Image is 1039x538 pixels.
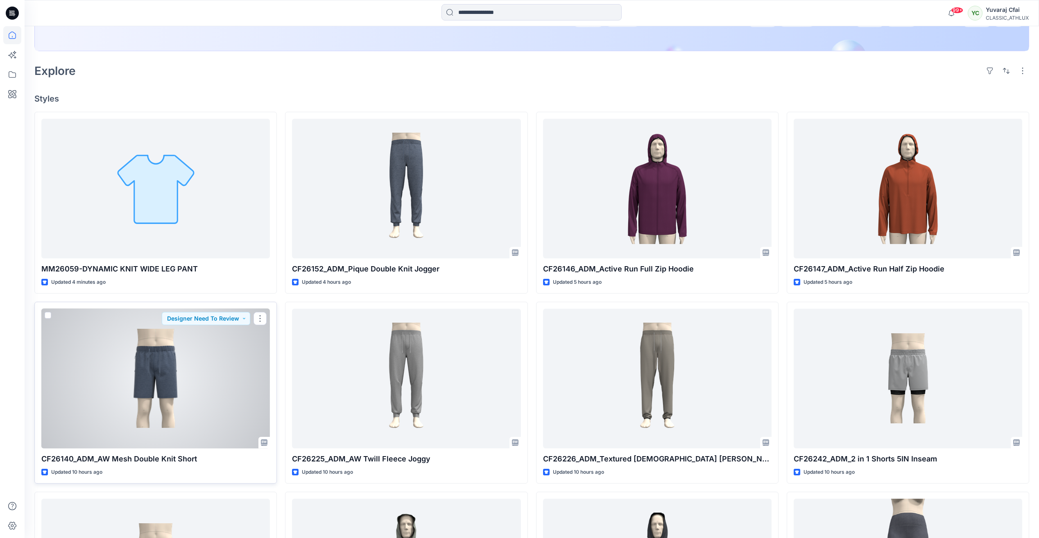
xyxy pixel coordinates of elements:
p: CF26140_ADM_AW Mesh Double Knit Short [41,453,270,465]
p: Updated 10 hours ago [804,468,855,477]
p: CF26226_ADM_Textured [DEMOGRAPHIC_DATA] [PERSON_NAME] [543,453,772,465]
p: Updated 10 hours ago [553,468,604,477]
p: Updated 4 minutes ago [51,278,106,287]
p: Updated 5 hours ago [804,278,852,287]
p: Updated 5 hours ago [553,278,602,287]
div: CLASSIC_ATHLUX [986,15,1029,21]
p: CF26242_ADM_2 in 1 Shorts 5IN Inseam [794,453,1022,465]
p: Updated 10 hours ago [51,468,102,477]
a: CF26225_ADM_AW Twill Fleece Joggy [292,309,521,448]
p: CF26146_ADM_Active Run Full Zip Hoodie [543,263,772,275]
a: CF26140_ADM_AW Mesh Double Knit Short [41,309,270,448]
a: MM26059-DYNAMIC KNIT WIDE LEG PANT [41,119,270,258]
p: MM26059-DYNAMIC KNIT WIDE LEG PANT [41,263,270,275]
p: CF26152_ADM_Pique Double Knit Jogger [292,263,521,275]
a: CF26242_ADM_2 in 1 Shorts 5IN Inseam [794,309,1022,448]
h4: Styles [34,94,1029,104]
p: Updated 4 hours ago [302,278,351,287]
a: CF26152_ADM_Pique Double Knit Jogger [292,119,521,258]
a: CF26226_ADM_Textured French Terry Jogger [543,309,772,448]
a: CF26147_ADM_Active Run Half Zip Hoodie [794,119,1022,258]
p: Updated 10 hours ago [302,468,353,477]
div: Yuvaraj Cfai [986,5,1029,15]
span: 99+ [951,7,963,14]
p: CF26147_ADM_Active Run Half Zip Hoodie [794,263,1022,275]
p: CF26225_ADM_AW Twill Fleece Joggy [292,453,521,465]
div: YC [968,6,982,20]
h2: Explore [34,64,76,77]
a: CF26146_ADM_Active Run Full Zip Hoodie [543,119,772,258]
